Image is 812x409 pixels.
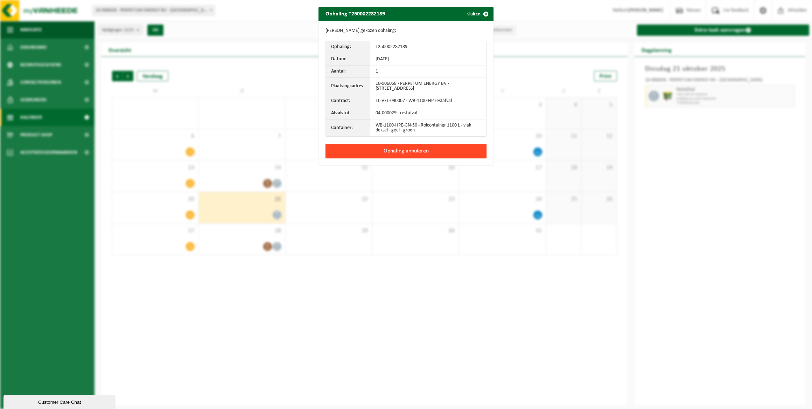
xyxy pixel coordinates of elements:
h2: Ophaling T250002282189 [318,7,392,20]
td: TL-VEL-090007 - WB-1100-HP restafval [370,95,486,107]
p: [PERSON_NAME] gekozen ophaling: [325,28,486,34]
th: Aantal: [326,66,370,78]
th: Ophaling: [326,41,370,53]
td: [DATE] [370,53,486,66]
iframe: chat widget [3,394,117,409]
td: 04-000029 - restafval [370,107,486,120]
th: Container: [326,120,370,136]
td: 10-906058 - PERPETUM ENERGY BV - [STREET_ADDRESS] [370,78,486,95]
button: Ophaling annuleren [325,144,486,158]
th: Plaatsingsadres: [326,78,370,95]
th: Afvalstof: [326,107,370,120]
td: 1 [370,66,486,78]
button: Sluiten [462,7,493,21]
td: WB-1100-HPE-GN-50 - Rolcontainer 1100 L - vlak deksel - geel - groen [370,120,486,136]
th: Contract: [326,95,370,107]
td: T250002282189 [370,41,486,53]
th: Datum: [326,53,370,66]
